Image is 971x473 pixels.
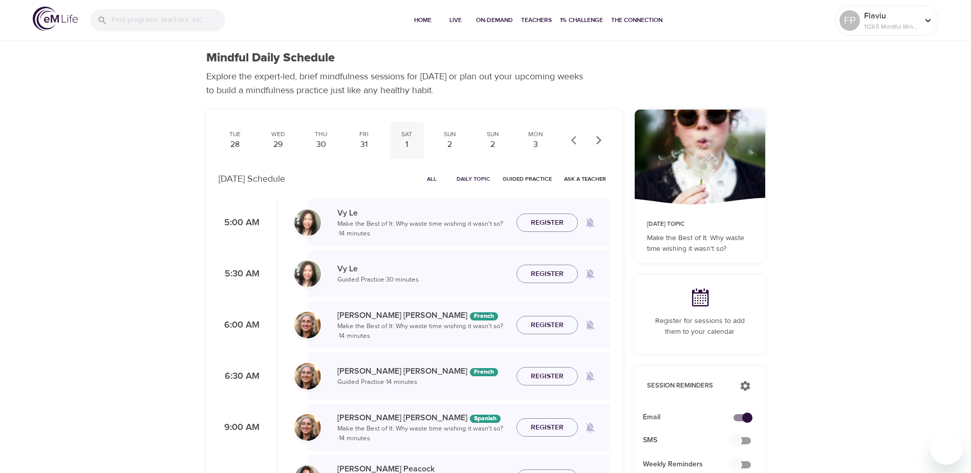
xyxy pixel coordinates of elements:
img: vy-profile-good-3.jpg [294,261,321,287]
p: 9:00 AM [219,421,260,435]
span: On-Demand [476,15,513,26]
span: Live [443,15,468,26]
div: The episodes in this programs will be in French [470,312,498,320]
p: 6:00 AM [219,318,260,332]
div: Thu [308,130,334,139]
div: Sun [437,130,463,139]
span: Remind me when a class goes live every Monday at 5:00 AM [578,210,602,235]
p: [DATE] Schedule [219,172,285,186]
button: Register [516,418,578,437]
div: 3 [523,139,549,150]
img: Maria%20Alonso%20Martinez.png [294,414,321,441]
img: vy-profile-good-3.jpg [294,209,321,236]
div: 1 [394,139,420,150]
p: [PERSON_NAME] [PERSON_NAME] [337,365,508,377]
p: 5:00 AM [219,216,260,230]
span: Daily Topic [457,174,490,184]
p: Guided Practice · 14 minutes [337,377,508,388]
button: Ask a Teacher [560,171,610,187]
p: 5:30 AM [219,267,260,281]
button: Register [516,316,578,335]
p: Make the Best of It: Why waste time wishing it wasn't so? · 14 minutes [337,424,508,444]
p: Make the Best of It: Why waste time wishing it wasn't so? · 14 minutes [337,321,508,341]
p: Explore the expert-led, brief mindfulness sessions for [DATE] or plan out your upcoming weeks to ... [206,70,590,97]
span: Remind me when a class goes live every Monday at 6:30 AM [578,364,602,389]
button: Daily Topic [452,171,494,187]
p: Vy Le [337,263,508,275]
div: The episodes in this programs will be in French [470,368,498,376]
p: 11265 Mindful Minutes [864,22,918,31]
span: Remind me when a class goes live every Monday at 6:00 AM [578,313,602,337]
p: [DATE] Topic [647,220,753,229]
span: Register [531,421,564,434]
span: All [420,174,444,184]
div: The episodes in this programs will be in Spanish [470,415,501,423]
span: Ask a Teacher [564,174,606,184]
iframe: Button to launch messaging window [930,432,963,465]
div: 2 [437,139,463,150]
p: Guided Practice · 30 minutes [337,275,508,285]
button: Register [516,367,578,386]
div: 30 [308,139,334,150]
p: Make the Best of It: Why waste time wishing it wasn't so? [647,233,753,254]
span: SMS [643,435,741,446]
span: Email [643,412,741,423]
input: Find programs, teachers, etc... [112,9,225,31]
div: Sat [394,130,420,139]
span: Remind me when a class goes live every Monday at 5:30 AM [578,262,602,286]
span: Register [531,370,564,383]
button: All [416,171,448,187]
p: [PERSON_NAME] [PERSON_NAME] [337,309,508,321]
div: Fri [351,130,377,139]
div: 31 [351,139,377,150]
div: 29 [265,139,291,150]
span: Guided Practice [503,174,552,184]
div: FP [839,10,860,31]
img: logo [33,7,78,31]
p: Vy Le [337,207,508,219]
button: Register [516,265,578,284]
span: Register [531,319,564,332]
p: Make the Best of It: Why waste time wishing it wasn't so? · 14 minutes [337,219,508,239]
p: [PERSON_NAME] [PERSON_NAME] [337,412,508,424]
span: Register [531,268,564,281]
span: Register [531,217,564,229]
div: Wed [265,130,291,139]
span: The Connection [611,15,662,26]
span: Weekly Reminders [643,459,741,470]
button: Register [516,213,578,232]
span: 1% Challenge [560,15,603,26]
span: Home [411,15,435,26]
div: Mon [523,130,549,139]
h1: Mindful Daily Schedule [206,51,335,66]
span: Teachers [521,15,552,26]
div: 28 [223,139,248,150]
div: Sun [480,130,506,139]
div: 2 [480,139,506,150]
p: Flaviu [864,10,918,22]
p: 6:30 AM [219,370,260,383]
img: Maria%20Alonso%20Martinez.png [294,363,321,390]
p: Register for sessions to add them to your calendar [647,316,753,337]
p: Session Reminders [647,381,729,391]
div: Tue [223,130,248,139]
span: Remind me when a class goes live every Monday at 9:00 AM [578,415,602,440]
img: Maria%20Alonso%20Martinez.png [294,312,321,338]
button: Guided Practice [499,171,556,187]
